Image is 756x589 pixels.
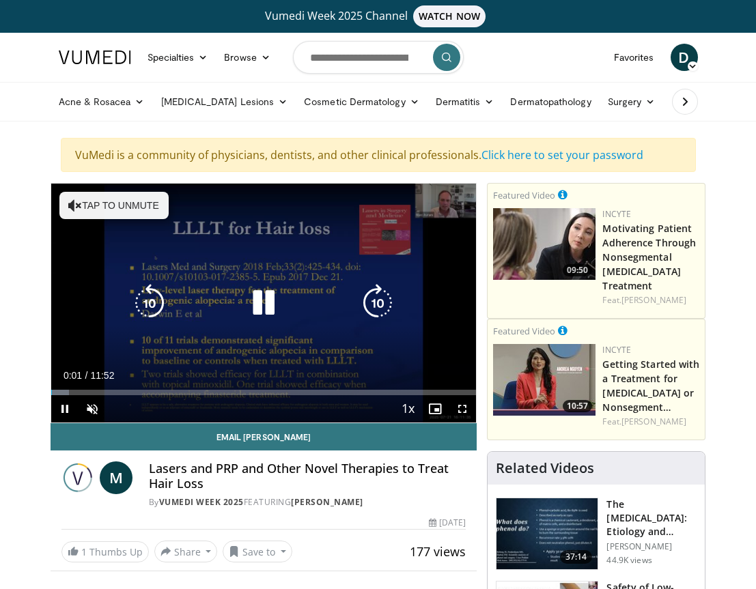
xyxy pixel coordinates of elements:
a: Vumedi Week 2025 [159,496,244,508]
img: 39505ded-af48-40a4-bb84-dee7792dcfd5.png.150x105_q85_crop-smart_upscale.jpg [493,208,596,280]
a: M [100,461,132,494]
a: Dermatitis [428,88,503,115]
a: Specialties [139,44,216,71]
div: VuMedi is a community of physicians, dentists, and other clinical professionals. [61,138,696,172]
a: Vumedi Week 2025 ChannelWATCH NOW [51,5,706,27]
a: [PERSON_NAME] [291,496,363,508]
span: / [85,370,88,381]
div: By FEATURING [149,496,466,508]
span: 0:01 [64,370,82,381]
a: Acne & Rosacea [51,88,153,115]
span: 09:50 [563,264,592,276]
a: 1 Thumbs Up [61,541,149,562]
a: 10:57 [493,344,596,416]
div: [DATE] [429,517,466,529]
a: 09:50 [493,208,596,280]
button: Playback Rate [394,395,421,422]
a: Incyte [602,208,631,220]
a: D [671,44,698,71]
a: [PERSON_NAME] [621,416,686,427]
a: Favorites [606,44,662,71]
p: 44.9K views [606,555,652,566]
button: Save to [223,541,292,562]
a: Getting Started with a Treatment for [MEDICAL_DATA] or Nonsegment… [602,358,699,414]
small: Featured Video [493,189,555,201]
img: Vumedi Week 2025 [61,461,94,494]
button: Tap to unmute [59,192,169,219]
a: Cosmetic Dermatology [296,88,427,115]
a: Click here to set your password [481,147,643,162]
button: Unmute [79,395,106,422]
button: Pause [51,395,79,422]
input: Search topics, interventions [293,41,464,74]
a: Surgery [600,88,664,115]
span: WATCH NOW [413,5,486,27]
a: Browse [216,44,279,71]
a: [MEDICAL_DATA] Lesions [153,88,296,115]
div: Feat. [602,416,699,428]
div: Progress Bar [51,390,477,395]
a: Incyte [602,344,631,356]
img: c5af237d-e68a-4dd3-8521-77b3daf9ece4.150x105_q85_crop-smart_upscale.jpg [496,498,598,569]
a: [PERSON_NAME] [621,294,686,306]
button: Share [154,541,218,562]
span: 11:52 [90,370,114,381]
h3: The [MEDICAL_DATA]: Etiology and Management [606,498,697,538]
div: Feat. [602,294,699,306]
h4: Related Videos [496,460,594,476]
p: [PERSON_NAME] [606,541,697,552]
a: Email [PERSON_NAME] [51,423,477,450]
span: 177 views [410,543,466,560]
h4: Lasers and PRP and Other Novel Therapies to Treat Hair Loss [149,461,466,491]
small: Featured Video [493,325,555,337]
img: e02a99de-beb8-4d69-a8cb-018b1ffb8f0c.png.150x105_q85_crop-smart_upscale.jpg [493,344,596,416]
a: 37:14 The [MEDICAL_DATA]: Etiology and Management [PERSON_NAME] 44.9K views [496,498,697,570]
video-js: Video Player [51,184,477,422]
a: Dermatopathology [502,88,599,115]
img: VuMedi Logo [59,51,131,64]
span: 37:14 [560,550,593,564]
button: Enable picture-in-picture mode [421,395,449,422]
a: Motivating Patient Adherence Through Nonsegmental [MEDICAL_DATA] Treatment [602,222,696,292]
span: 10:57 [563,400,592,412]
span: 1 [81,545,87,558]
button: Fullscreen [449,395,476,422]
